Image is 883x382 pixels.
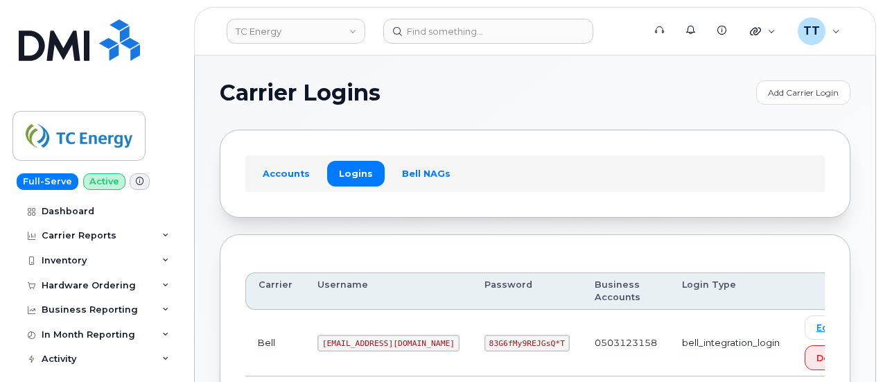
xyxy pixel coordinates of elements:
[670,272,792,311] th: Login Type
[816,351,848,365] span: Delete
[220,83,381,103] span: Carrier Logins
[805,315,846,340] a: Edit
[305,272,472,311] th: Username
[317,335,460,351] code: [EMAIL_ADDRESS][DOMAIN_NAME]
[245,310,305,376] td: Bell
[390,161,462,186] a: Bell NAGs
[327,161,385,186] a: Logins
[670,310,792,376] td: bell_integration_login
[823,322,873,372] iframe: Messenger Launcher
[245,272,305,311] th: Carrier
[805,345,860,370] button: Delete
[472,272,582,311] th: Password
[251,161,322,186] a: Accounts
[582,272,670,311] th: Business Accounts
[484,335,570,351] code: 83G6fMy9REJGsQ*T
[582,310,670,376] td: 0503123158
[756,80,850,105] a: Add Carrier Login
